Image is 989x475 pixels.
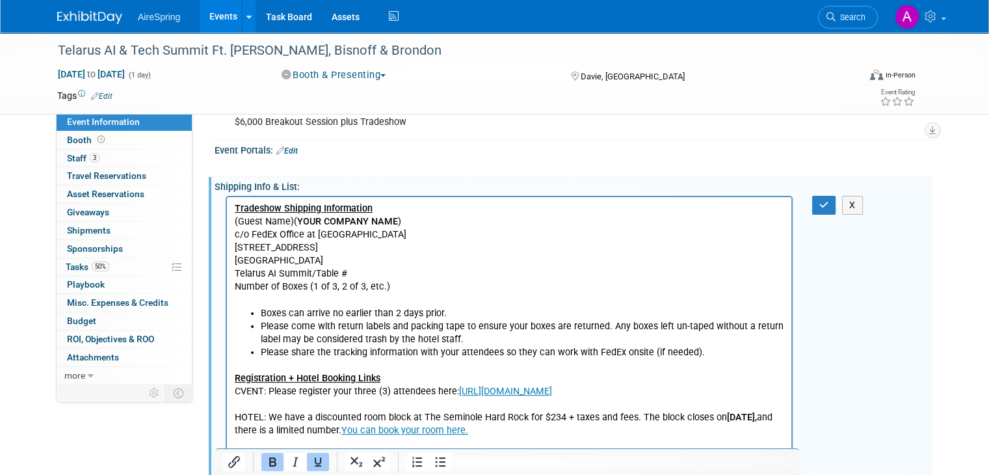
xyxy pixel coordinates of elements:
[215,177,932,193] div: Shipping Info & List:
[581,72,685,81] span: Davie, [GEOGRAPHIC_DATA]
[92,262,109,271] span: 50%
[8,6,146,17] u: Tradeshow Shipping Information
[53,39,843,62] div: Telarus AI & Tech Summit Ft. [PERSON_NAME], Bisnoff & Brondon
[34,280,557,319] li: Attendees will be playing Tradeshow Bingo. They will work their way around the room to make vario...
[57,222,192,239] a: Shipments
[114,228,241,239] a: You can book your room here.
[91,92,112,101] a: Edit
[34,319,557,358] li: We will be giving away a Golden Ticket to one lucky winner. The prize will be a paid trip to Part...
[57,167,192,185] a: Travel Reservations
[8,214,557,240] p: HOTEL: We have a discounted room block at The Seminole Hard Rock for $234 + taxes and fees. The b...
[57,276,192,293] a: Playbook
[67,170,146,181] span: Travel Reservations
[8,267,96,278] u: Tradeshow Call Outs
[67,207,109,217] span: Giveaways
[34,280,547,305] i: We will be providing each sponsor with stickers to use when someone visits their table
[67,316,96,326] span: Budget
[67,225,111,236] span: Shipments
[276,146,298,156] a: Edit
[818,6,878,29] a: Search
[34,110,557,123] li: Boxes can arrive no earlier than 2 days prior.
[57,312,192,330] a: Budget
[67,279,105,290] span: Playbook
[277,68,391,82] button: Booth & Presenting
[7,5,558,397] body: Rich Text Area. Press ALT-0 for help.
[842,196,863,215] button: X
[67,334,154,344] span: ROI, Objectives & ROO
[284,453,306,471] button: Italic
[57,204,192,221] a: Giveaways
[8,18,557,31] p: (Guest Name)( )
[500,215,530,226] b: [DATE],
[166,385,192,401] td: Toggle Event Tabs
[67,189,144,199] span: Asset Reservations
[836,12,865,22] span: Search
[67,153,99,163] span: Staff
[8,70,557,83] p: Telarus AI Summit/Table #
[215,141,932,157] div: Event Portals:
[8,83,557,96] p: Number of Boxes (1 of 3, 2 of 3, etc.)
[8,57,557,70] p: [GEOGRAPHIC_DATA]
[895,5,919,29] img: Angie Handal
[8,44,557,57] p: [STREET_ADDRESS]
[8,188,557,201] p: CVENT: Please register your three (3) attendees here:
[34,123,557,149] li: Please come with return labels and packing tape to ensure your boxes are returned. Any boxes left...
[57,294,192,312] a: Misc. Expenses & Credits
[429,453,451,471] button: Bullet list
[138,12,180,22] span: AireSpring
[67,135,107,145] span: Booth
[90,153,99,163] span: 3
[57,131,192,149] a: Booth
[57,331,192,348] a: ROI, Objectives & ROO
[85,69,98,79] span: to
[127,71,151,79] span: (1 day)
[57,68,125,80] span: [DATE] [DATE]
[870,70,883,80] img: Format-Inperson.png
[57,240,192,258] a: Sponsorships
[885,70,916,80] div: In-Person
[57,11,122,24] img: ExhibitDay
[67,297,168,308] span: Misc. Expenses & Credits
[34,149,557,162] li: Please share the tracking information with your attendees so they can work with FedEx onsite (if ...
[57,150,192,167] a: Staff3
[57,113,192,131] a: Event Information
[67,352,119,362] span: Attachments
[67,243,123,254] span: Sponsorships
[307,453,329,471] button: Underline
[789,68,916,87] div: Event Format
[223,453,245,471] button: Insert/edit link
[880,89,915,96] div: Event Rating
[232,189,325,200] a: [URL][DOMAIN_NAME]
[57,349,192,366] a: Attachments
[57,258,192,276] a: Tasks50%
[406,453,429,471] button: Numbered list
[67,116,140,127] span: Event Information
[57,185,192,203] a: Asset Reservations
[70,19,171,30] b: YOUR COMPANY NAME
[8,176,153,187] u: Registration + Hotel Booking Links
[66,262,109,272] span: Tasks
[345,453,367,471] button: Subscript
[8,31,557,44] p: c/o FedEx Office at [GEOGRAPHIC_DATA]
[64,370,85,381] span: more
[95,135,107,144] span: Booth not reserved yet
[368,453,390,471] button: Superscript
[57,89,112,102] td: Tags
[143,385,166,401] td: Personalize Event Tab Strip
[261,453,284,471] button: Bold
[57,367,192,385] a: more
